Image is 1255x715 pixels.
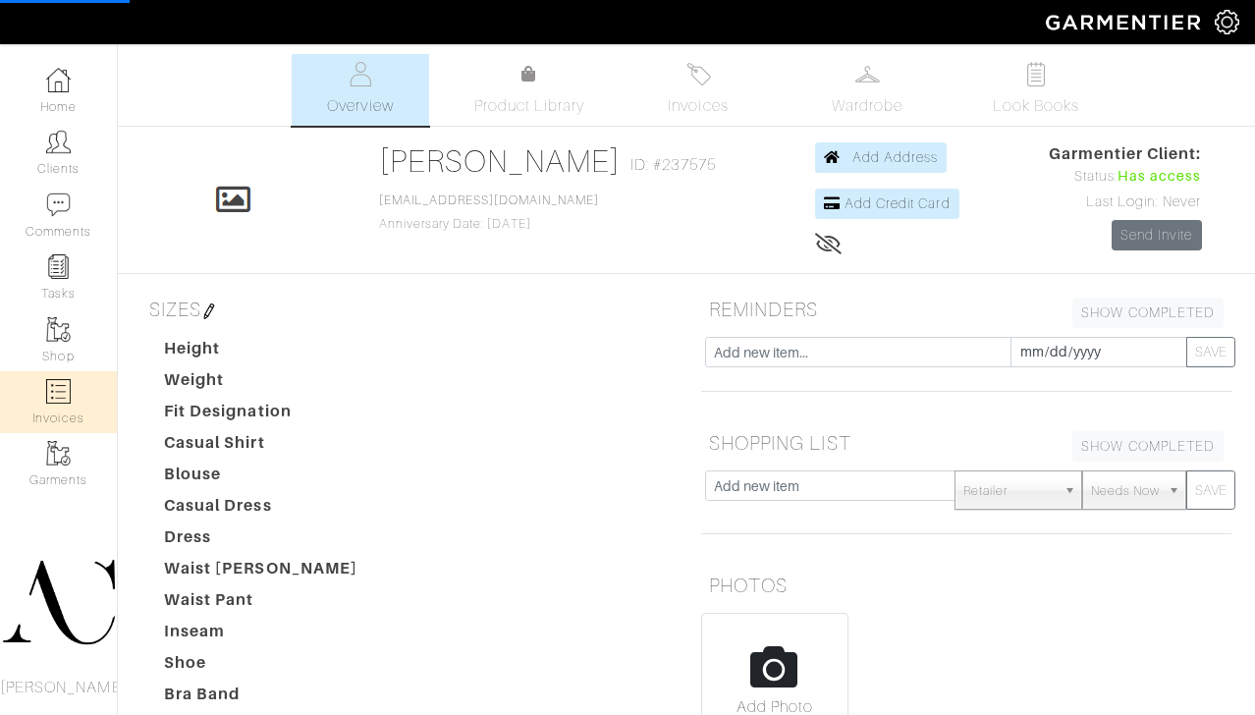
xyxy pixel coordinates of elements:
dt: Fit Designation [149,400,373,431]
img: todo-9ac3debb85659649dc8f770b8b6100bb5dab4b48dedcbae339e5042a72dfd3cc.svg [1024,62,1049,86]
a: Overview [292,54,429,126]
a: Wardrobe [798,54,936,126]
input: Add new item... [705,337,1011,367]
a: [PERSON_NAME] [379,143,622,179]
button: SAVE [1186,470,1235,510]
img: dashboard-icon-dbcd8f5a0b271acd01030246c82b418ddd0df26cd7fceb0bd07c9910d44c42f6.png [46,68,71,92]
dt: Height [149,337,373,368]
span: Product Library [474,94,585,118]
span: Invoices [668,94,728,118]
dt: Weight [149,368,373,400]
span: Add Credit Card [845,195,951,211]
span: Needs Now [1091,471,1160,511]
dt: Casual Shirt [149,431,373,463]
img: wardrobe-487a4870c1b7c33e795ec22d11cfc2ed9d08956e64fb3008fe2437562e282088.svg [855,62,880,86]
img: pen-cf24a1663064a2ec1b9c1bd2387e9de7a2fa800b781884d57f21acf72779bad2.png [201,303,217,319]
a: SHOW COMPLETED [1072,298,1224,328]
img: garmentier-logo-header-white-b43fb05a5012e4ada735d5af1a66efaba907eab6374d6393d1fbf88cb4ef424d.png [1036,5,1215,39]
span: Overview [327,94,393,118]
button: SAVE [1186,337,1235,367]
img: orders-27d20c2124de7fd6de4e0e44c1d41de31381a507db9b33961299e4e07d508b8c.svg [686,62,711,86]
h5: SHOPPING LIST [701,423,1231,463]
span: Retailer [963,471,1056,511]
dt: Dress [149,525,373,557]
span: Look Books [993,94,1080,118]
span: ID: #237575 [630,153,716,177]
img: clients-icon-6bae9207a08558b7cb47a8932f037763ab4055f8c8b6bfacd5dc20c3e0201464.png [46,130,71,154]
a: Invoices [629,54,767,126]
dt: Bra Band [149,683,373,714]
dt: Waist [PERSON_NAME] [149,557,373,588]
a: [EMAIL_ADDRESS][DOMAIN_NAME] [379,193,599,207]
span: Add Address [852,149,939,165]
img: orders-icon-0abe47150d42831381b5fb84f609e132dff9fe21cb692f30cb5eec754e2cba89.png [46,379,71,404]
img: comment-icon-a0a6a9ef722e966f86d9cbdc48e553b5cf19dbc54f86b18d962a5391bc8f6eb6.png [46,192,71,217]
div: Status: [1049,166,1202,188]
a: Add Credit Card [815,189,959,219]
dt: Inseam [149,620,373,651]
div: Last Login: Never [1049,192,1202,213]
a: Product Library [461,63,598,118]
span: Wardrobe [832,94,902,118]
dt: Waist Pant [149,588,373,620]
img: gear-icon-white-bd11855cb880d31180b6d7d6211b90ccbf57a29d726f0c71d8c61bd08dd39cc2.png [1215,10,1239,34]
img: garments-icon-b7da505a4dc4fd61783c78ac3ca0ef83fa9d6f193b1c9dc38574b1d14d53ca28.png [46,317,71,342]
h5: SIZES [141,290,672,329]
a: Send Invite [1112,220,1202,250]
span: Garmentier Client: [1049,142,1202,166]
img: reminder-icon-8004d30b9f0a5d33ae49ab947aed9ed385cf756f9e5892f1edd6e32f2345188e.png [46,254,71,279]
dt: Shoe [149,651,373,683]
input: Add new item [705,470,955,501]
span: Has access [1118,166,1202,188]
span: Anniversary Date: [DATE] [379,193,599,231]
img: garments-icon-b7da505a4dc4fd61783c78ac3ca0ef83fa9d6f193b1c9dc38574b1d14d53ca28.png [46,441,71,466]
h5: PHOTOS [701,566,1231,605]
dt: Casual Dress [149,494,373,525]
img: basicinfo-40fd8af6dae0f16599ec9e87c0ef1c0a1fdea2edbe929e3d69a839185d80c458.svg [349,62,373,86]
a: Look Books [967,54,1105,126]
dt: Blouse [149,463,373,494]
a: SHOW COMPLETED [1072,431,1224,462]
h5: REMINDERS [701,290,1231,329]
a: Add Address [815,142,948,173]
